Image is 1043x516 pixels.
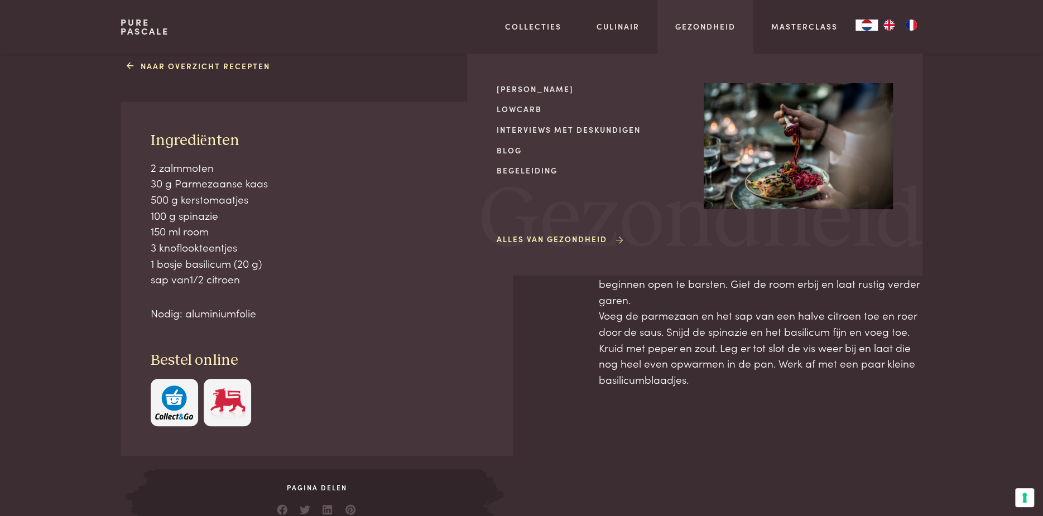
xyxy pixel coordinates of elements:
[599,195,922,387] p: Giet de bruine boter uit de pan en maak de pan schoon met een vel keukenpapier. Doe weer wat bote...
[855,20,878,31] a: NL
[151,305,483,321] p: Nodig: aluminiumfolie
[497,144,686,156] a: Blog
[151,133,239,148] span: Ingrediënten
[151,351,483,370] h3: Bestel online
[878,20,922,31] ul: Language list
[704,83,893,209] img: Gezondheid
[479,178,924,263] span: Gezondheid
[497,165,686,176] a: Begeleiding
[771,21,838,32] a: Masterclass
[127,60,270,72] a: Naar overzicht recepten
[155,483,478,493] span: Pagina delen
[497,83,686,95] a: [PERSON_NAME]
[155,385,193,419] img: c308188babc36a3a401bcb5cb7e020f4d5ab42f7cacd8327e500463a43eeb86c.svg
[193,271,198,286] span: /
[900,20,922,31] a: FR
[190,271,193,286] span: 1
[497,124,686,136] a: Interviews met deskundigen
[1015,488,1034,507] button: Uw voorkeuren voor toestemming voor trackingtechnologieën
[121,18,169,36] a: PurePascale
[855,20,922,31] aside: Language selected: Nederlands
[505,21,561,32] a: Collecties
[597,21,640,32] a: Culinair
[497,233,625,245] a: Alles van Gezondheid
[855,20,878,31] div: Language
[151,160,483,288] p: 2 zalmmoten 30 g Parmezaanse kaas 500 g kerstomaatjes 100 g spinazie 150 ml room 3 knoflookteentj...
[878,20,900,31] a: EN
[497,103,686,115] a: Lowcarb
[675,21,736,32] a: Gezondheid
[209,385,247,419] img: Delhaize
